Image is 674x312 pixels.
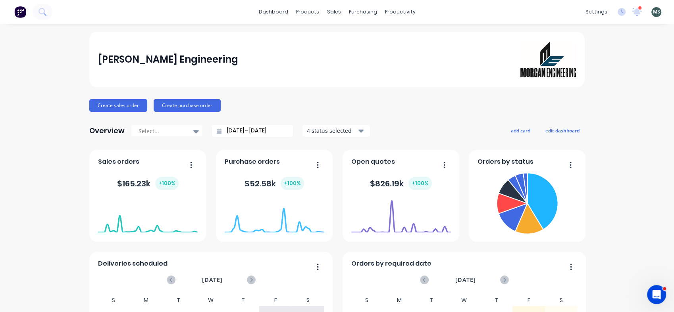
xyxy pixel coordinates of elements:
div: W [448,295,480,306]
span: [DATE] [455,276,476,284]
div: $ 52.58k [245,177,304,190]
div: M [383,295,416,306]
img: Factory [14,6,26,18]
div: M [130,295,162,306]
button: 4 status selected [302,125,370,137]
button: edit dashboard [540,125,585,136]
div: S [545,295,578,306]
div: S [98,295,130,306]
div: 4 status selected [307,126,357,135]
div: T [480,295,513,306]
span: [DATE] [202,276,223,284]
div: [PERSON_NAME] Engineering [98,52,238,67]
span: Deliveries scheduled [98,259,168,268]
div: + 100 % [281,177,304,190]
div: T [416,295,448,306]
div: Overview [89,123,125,139]
div: W [194,295,227,306]
button: Create sales order [89,99,147,112]
span: Purchase orders [225,157,280,167]
div: purchasing [345,6,381,18]
div: T [227,295,260,306]
div: $ 165.23k [117,177,179,190]
div: S [292,295,324,306]
div: F [259,295,292,306]
span: Sales orders [98,157,139,167]
button: add card [506,125,535,136]
span: MS [653,8,660,15]
span: Open quotes [351,157,395,167]
div: settings [582,6,611,18]
div: $ 826.19k [370,177,432,190]
div: sales [323,6,345,18]
div: + 100 % [408,177,432,190]
span: Orders by required date [351,259,431,268]
div: products [292,6,323,18]
button: Create purchase order [154,99,221,112]
iframe: Intercom live chat [647,285,666,304]
div: productivity [381,6,420,18]
div: S [351,295,383,306]
img: Morgan Engineering [520,42,576,77]
div: F [512,295,545,306]
span: Orders by status [478,157,533,167]
div: T [162,295,195,306]
div: + 100 % [155,177,179,190]
a: dashboard [255,6,292,18]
